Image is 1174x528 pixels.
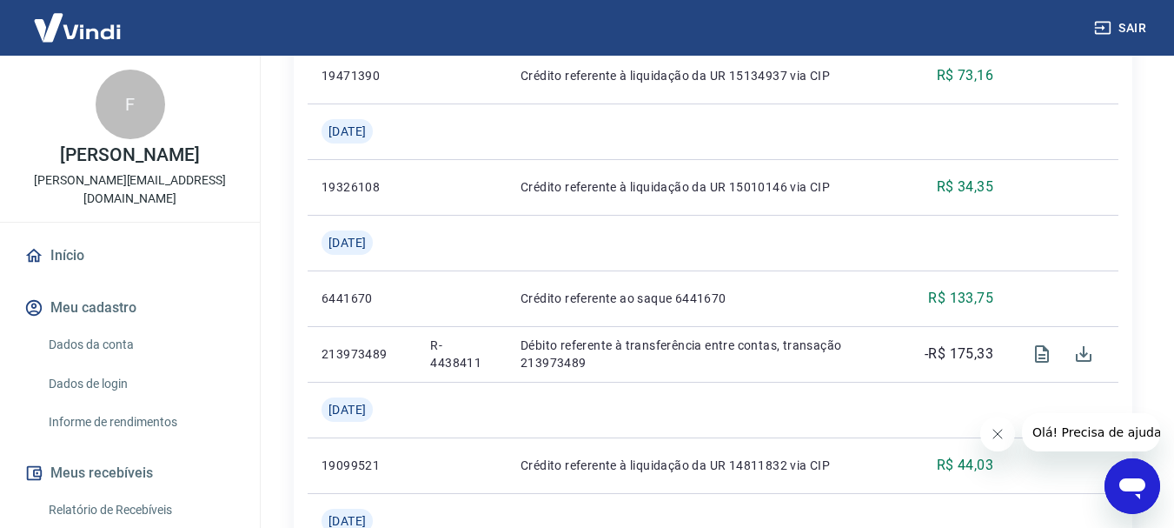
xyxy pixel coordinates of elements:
[1063,333,1104,375] span: Download
[925,344,993,364] p: -R$ 175,33
[322,178,402,196] p: 19326108
[1104,458,1160,514] iframe: Botão para abrir a janela de mensagens
[937,177,993,197] p: R$ 34,35
[21,289,239,327] button: Meu cadastro
[328,234,366,251] span: [DATE]
[42,327,239,363] a: Dados da conta
[60,146,199,164] p: [PERSON_NAME]
[322,290,402,307] p: 6441670
[21,1,134,54] img: Vindi
[430,337,493,371] p: R-4438411
[328,401,366,418] span: [DATE]
[42,492,239,528] a: Relatório de Recebíveis
[928,288,993,309] p: R$ 133,75
[14,171,246,208] p: [PERSON_NAME][EMAIL_ADDRESS][DOMAIN_NAME]
[521,178,885,196] p: Crédito referente à liquidação da UR 15010146 via CIP
[521,337,885,371] p: Débito referente à transferência entre contas, transação 213973489
[521,67,885,84] p: Crédito referente à liquidação da UR 15134937 via CIP
[1022,413,1160,451] iframe: Mensagem da empresa
[322,345,402,363] p: 213973489
[937,455,993,476] p: R$ 44,03
[980,417,1015,451] iframe: Fechar mensagem
[1091,12,1153,44] button: Sair
[322,457,402,474] p: 19099521
[10,12,146,26] span: Olá! Precisa de ajuda?
[521,457,885,474] p: Crédito referente à liquidação da UR 14811832 via CIP
[21,237,239,275] a: Início
[937,65,993,86] p: R$ 73,16
[96,70,165,139] div: F
[1021,333,1063,375] span: Visualizar
[42,366,239,402] a: Dados de login
[322,67,402,84] p: 19471390
[21,454,239,492] button: Meus recebíveis
[521,290,885,307] p: Crédito referente ao saque 6441670
[42,404,239,440] a: Informe de rendimentos
[328,123,366,140] span: [DATE]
